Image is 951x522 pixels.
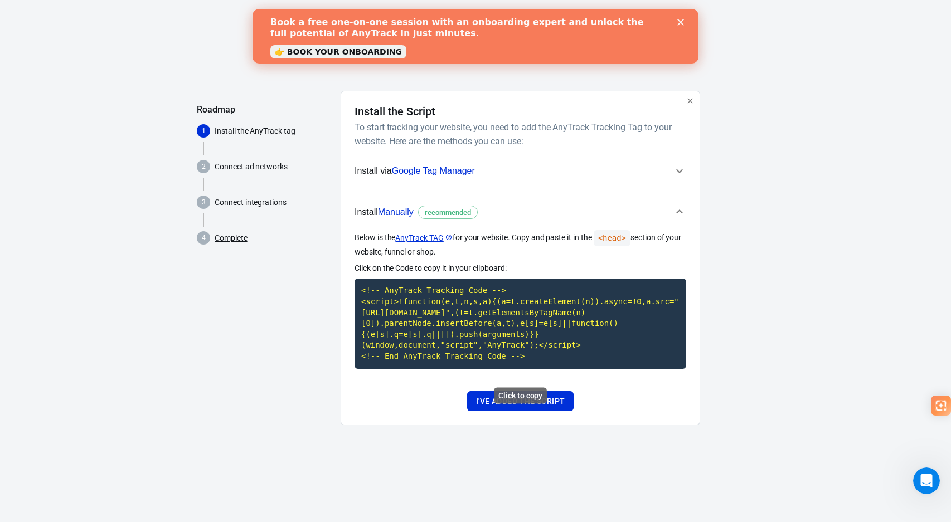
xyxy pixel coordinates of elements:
a: Connect ad networks [215,161,288,173]
text: 4 [202,234,206,242]
text: 1 [202,127,206,135]
h4: Install the Script [355,105,435,118]
iframe: Intercom live chat banner [253,9,698,64]
span: Google Tag Manager [392,166,475,175]
span: recommended [421,207,475,218]
code: Click to copy [355,279,686,368]
div: AnyTrack [197,18,754,37]
button: I've added the script [467,391,574,412]
p: Install the AnyTrack tag [215,125,332,137]
a: Complete [215,232,248,244]
text: 3 [202,198,206,206]
div: Close [425,10,436,17]
button: Install viaGoogle Tag Manager [355,157,686,185]
button: InstallManuallyrecommended [355,194,686,231]
span: Install [355,205,478,219]
a: AnyTrack TAG [395,232,452,244]
iframe: Intercom live chat [913,467,940,494]
span: Install via [355,164,475,178]
p: Click on the Code to copy it in your clipboard: [355,262,686,274]
a: Connect integrations [215,197,287,208]
p: Below is the for your website. Copy and paste it in the section of your website, funnel or shop. [355,230,686,258]
text: 2 [202,163,206,170]
code: <head> [594,230,630,246]
span: Manually [378,207,414,217]
h5: Roadmap [197,104,332,115]
div: Click to copy [494,388,547,404]
h6: To start tracking your website, you need to add the AnyTrack Tracking Tag to your website. Here a... [355,120,682,148]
